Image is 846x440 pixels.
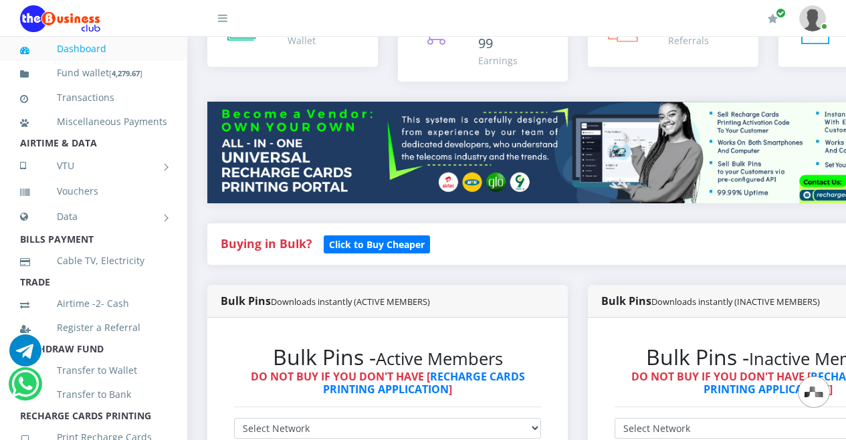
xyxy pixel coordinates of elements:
[20,355,167,386] a: Transfer to Wallet
[805,387,823,397] img: svg+xml,%3Csvg%20xmlns%3D%22http%3A%2F%2Fwww.w3.org%2F2000%2Fsvg%22%20width%3D%2228%22%20height%3...
[323,369,525,397] a: RECHARGE CARDS PRINTING APPLICATION
[324,235,430,251] a: Click to Buy Cheaper
[478,53,555,68] div: Earnings
[768,13,778,24] i: Renew/Upgrade Subscription
[20,106,167,137] a: Miscellaneous Payments
[20,312,167,343] a: Register a Referral
[668,33,709,47] div: Referrals
[20,5,100,32] img: Logo
[251,369,525,397] strong: DO NOT BUY IF YOU DON'T HAVE [ ]
[9,344,41,366] a: Chat for support
[20,245,167,276] a: Cable TV, Electricity
[20,288,167,319] a: Airtime -2- Cash
[20,58,167,89] a: Fund wallet[4,279.67]
[601,294,820,308] strong: Bulk Pins
[221,235,312,251] strong: Buying in Bulk?
[20,176,167,207] a: Vouchers
[288,33,329,47] div: Wallet
[799,5,826,31] img: User
[11,378,39,400] a: Chat for support
[112,68,140,78] b: 4,279.67
[109,68,142,78] small: [ ]
[20,149,167,183] a: VTU
[776,8,786,18] span: Renew/Upgrade Subscription
[376,347,503,370] small: Active Members
[271,296,430,308] small: Downloads instantly (ACTIVE MEMBERS)
[329,238,425,251] b: Click to Buy Cheaper
[20,82,167,113] a: Transactions
[221,294,430,308] strong: Bulk Pins
[20,379,167,410] a: Transfer to Bank
[20,33,167,64] a: Dashboard
[234,344,541,370] h2: Bulk Pins -
[651,296,820,308] small: Downloads instantly (INACTIVE MEMBERS)
[20,200,167,233] a: Data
